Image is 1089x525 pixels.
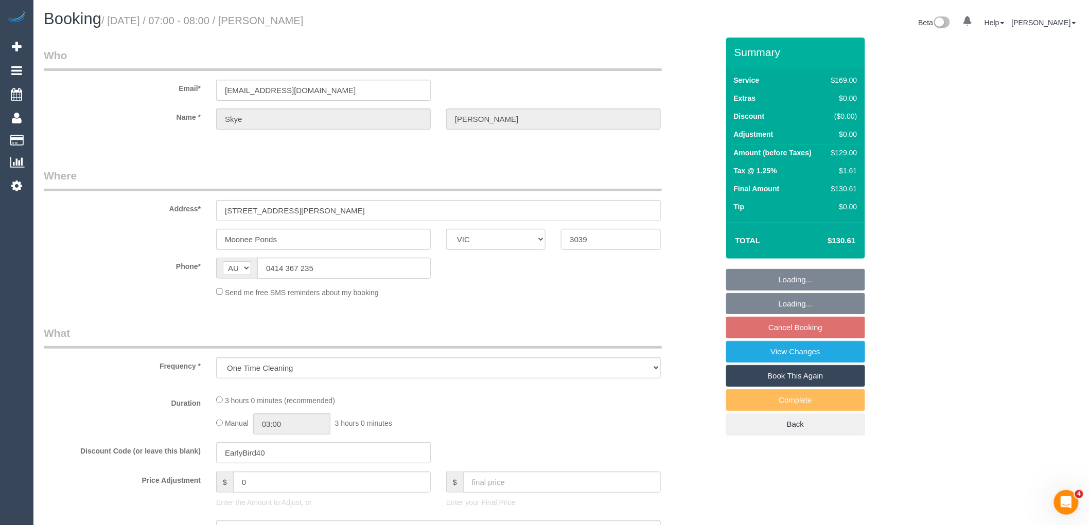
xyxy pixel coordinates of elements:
span: $ [216,472,233,493]
input: Post Code* [561,229,660,250]
legend: Who [44,48,662,71]
label: Tax @ 1.25% [734,166,777,176]
input: Phone* [257,258,431,279]
p: Enter the Amount to Adjust, or [216,497,431,508]
iframe: Intercom live chat [1054,490,1079,515]
label: Discount Code (or leave this blank) [36,442,208,456]
label: Frequency * [36,357,208,371]
input: Suburb* [216,229,431,250]
label: Phone* [36,258,208,271]
img: Automaid Logo [6,10,27,25]
a: Help [985,19,1005,27]
span: 4 [1075,490,1083,498]
h3: Summary [734,46,860,58]
input: final price [463,472,661,493]
input: Last Name* [446,108,661,130]
span: Send me free SMS reminders about my booking [225,288,379,296]
label: Amount (before Taxes) [734,148,812,158]
p: Enter your Final Price [446,497,661,508]
legend: Where [44,168,662,191]
span: Manual [225,420,249,428]
a: [PERSON_NAME] [1012,19,1076,27]
label: Extras [734,93,756,103]
label: Duration [36,394,208,408]
input: First Name* [216,108,431,130]
img: New interface [933,16,950,30]
a: Book This Again [726,365,865,387]
span: 3 hours 0 minutes (recommended) [225,396,335,405]
a: Beta [919,19,951,27]
label: Name * [36,108,208,122]
span: Booking [44,10,101,28]
legend: What [44,325,662,349]
label: Tip [734,202,745,212]
label: Email* [36,80,208,94]
div: ($0.00) [827,111,857,121]
div: $129.00 [827,148,857,158]
label: Service [734,75,760,85]
div: $0.00 [827,129,857,139]
label: Final Amount [734,184,780,194]
label: Adjustment [734,129,774,139]
small: / [DATE] / 07:00 - 08:00 / [PERSON_NAME] [101,15,304,26]
a: View Changes [726,341,865,363]
label: Discount [734,111,765,121]
strong: Total [735,236,761,245]
div: $130.61 [827,184,857,194]
div: $0.00 [827,202,857,212]
h4: $130.61 [797,237,855,245]
span: 3 hours 0 minutes [335,420,392,428]
a: Back [726,413,865,435]
input: Email* [216,80,431,101]
div: $169.00 [827,75,857,85]
span: $ [446,472,463,493]
label: Address* [36,200,208,214]
div: $1.61 [827,166,857,176]
label: Price Adjustment [36,472,208,485]
div: $0.00 [827,93,857,103]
